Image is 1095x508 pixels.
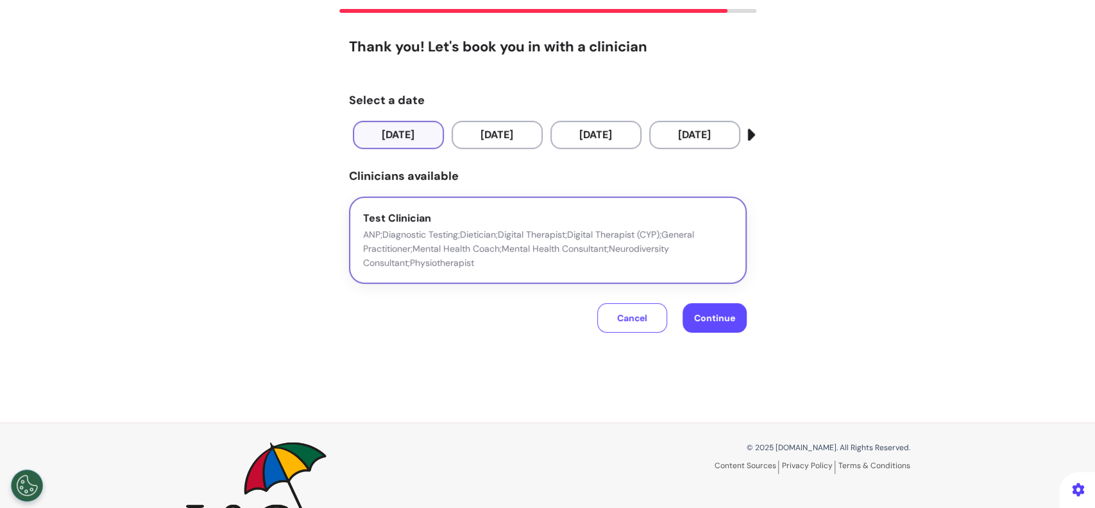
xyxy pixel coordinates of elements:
h4: Clinicians available [349,170,747,184]
button: Cancel [597,303,667,333]
button: [DATE] [550,121,641,149]
h3: Thank you! Let's book you in with a clinician [349,39,747,55]
button: [DATE] [452,121,543,149]
span: Test Clinician [363,211,431,225]
span: Continue [694,312,735,324]
a: Terms & Conditions [838,460,910,471]
button: [DATE] [649,121,740,149]
h4: Select a date [349,94,747,108]
a: Privacy Policy [782,460,835,474]
p: © 2025 [DOMAIN_NAME]. All Rights Reserved. [557,442,910,453]
button: Open Preferences [11,469,43,502]
button: Test ClinicianANP;Diagnostic Testing;Dietician;Digital Therapist;Digital Therapist (CYP);General ... [349,197,747,285]
p: ANP;Diagnostic Testing;Dietician;Digital Therapist;Digital Therapist (CYP);General Practitioner;M... [363,227,733,270]
button: Continue [683,303,747,333]
a: Content Sources [715,460,779,474]
button: [DATE] [353,121,444,149]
